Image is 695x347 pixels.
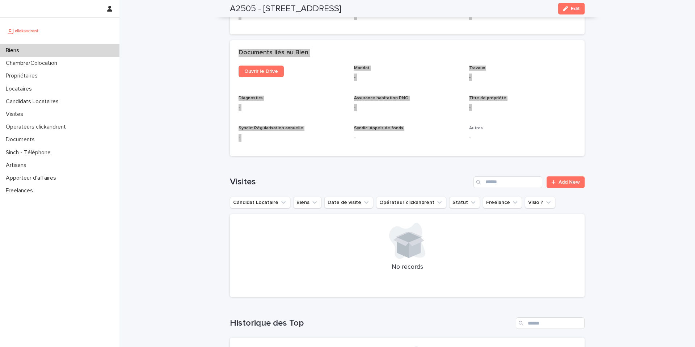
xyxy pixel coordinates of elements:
span: Titre de propriété [469,96,506,100]
p: Freelances [3,187,39,194]
p: No records [239,263,576,271]
input: Search [473,176,542,188]
p: Visites [3,111,29,118]
input: Search [516,317,585,329]
h1: Historique des Top [230,318,513,329]
p: - [354,134,461,142]
p: Operateurs clickandrent [3,124,72,130]
button: Statut [449,197,480,208]
span: Travaux [469,66,485,70]
p: Candidats Locataires [3,98,64,105]
span: Add New [559,180,580,185]
p: - [239,134,345,142]
span: Assurance habitation PNO [354,96,409,100]
p: Sinch - Téléphone [3,149,56,156]
span: Syndic: Appels de fonds [354,126,403,130]
p: Artisans [3,162,32,169]
a: Add New [547,176,585,188]
h2: Documents liés au Bien [239,49,308,57]
button: Opérateur clickandrent [376,197,446,208]
span: Autres [469,126,483,130]
button: Date de visite [324,197,373,208]
a: Ouvrir le Drive [239,66,284,77]
button: Visio ? [525,197,555,208]
img: UCB0brd3T0yccxBKYDjQ [6,24,41,38]
p: Apporteur d'affaires [3,175,62,181]
button: Candidat Locataire [230,197,290,208]
p: Locataires [3,85,38,92]
p: Propriétaires [3,72,43,79]
p: Chambre/Colocation [3,60,63,67]
p: - [469,104,576,112]
span: Ouvrir le Drive [244,69,278,74]
button: Freelance [483,197,522,208]
button: Biens [293,197,321,208]
p: - [354,104,461,112]
p: - [469,134,576,142]
button: Edit [558,3,585,14]
p: - [239,104,345,112]
p: - [469,74,576,81]
p: Documents [3,136,41,143]
span: Mandat [354,66,370,70]
span: Diagnostics [239,96,263,100]
h1: Visites [230,177,471,187]
span: Syndic: Régularisation annuelle [239,126,303,130]
p: Biens [3,47,25,54]
span: Edit [571,6,580,11]
p: - [354,74,461,81]
h2: A2505 - [STREET_ADDRESS] [230,4,341,14]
